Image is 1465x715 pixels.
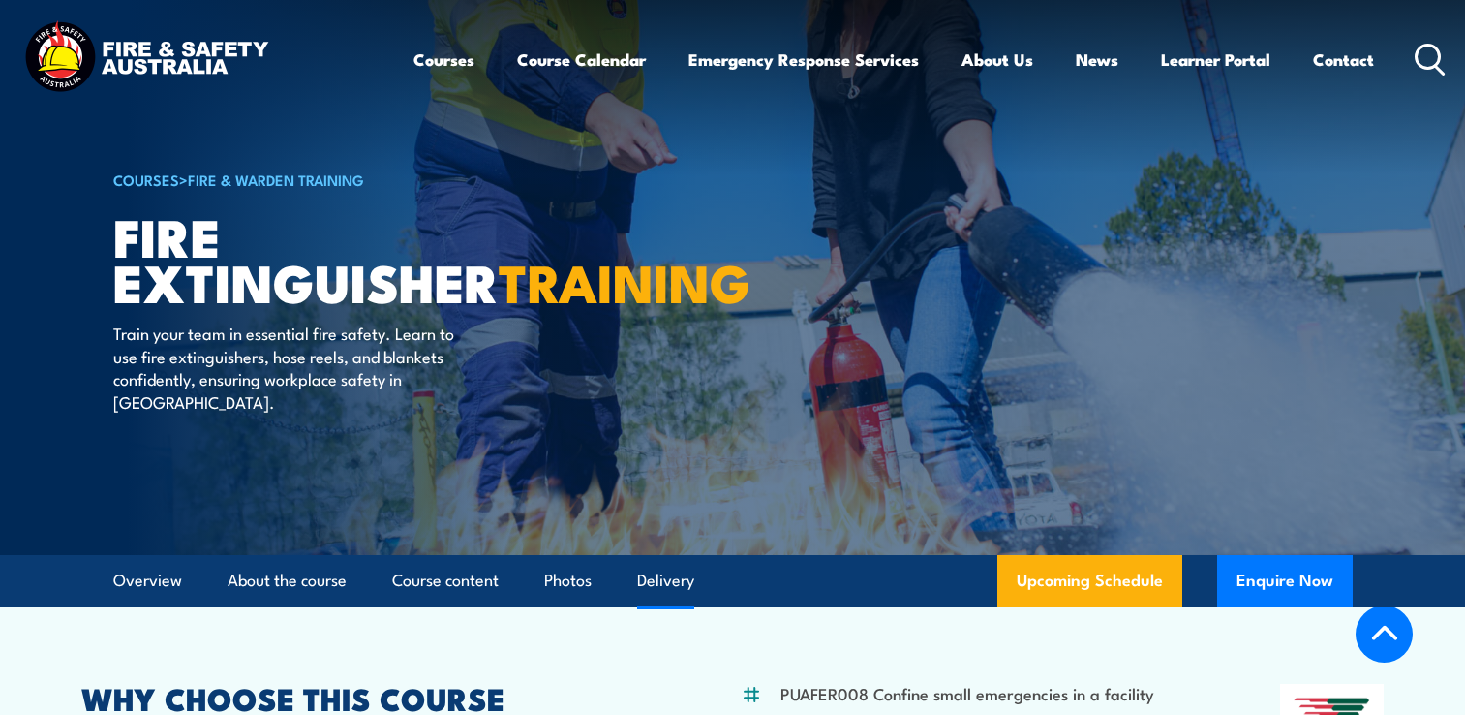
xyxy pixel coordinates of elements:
[113,168,592,191] h6: >
[517,34,646,85] a: Course Calendar
[1076,34,1118,85] a: News
[780,682,1154,704] li: PUAFER008 Confine small emergencies in a facility
[228,555,347,606] a: About the course
[392,555,499,606] a: Course content
[1161,34,1270,85] a: Learner Portal
[544,555,592,606] a: Photos
[188,169,364,190] a: Fire & Warden Training
[961,34,1033,85] a: About Us
[113,322,467,413] p: Train your team in essential fire safety. Learn to use fire extinguishers, hose reels, and blanke...
[1217,555,1353,607] button: Enquire Now
[688,34,919,85] a: Emergency Response Services
[637,555,694,606] a: Delivery
[1313,34,1374,85] a: Contact
[499,240,750,321] strong: TRAINING
[113,213,592,303] h1: Fire Extinguisher
[413,34,474,85] a: Courses
[113,555,182,606] a: Overview
[997,555,1182,607] a: Upcoming Schedule
[113,169,179,190] a: COURSES
[81,684,647,711] h2: WHY CHOOSE THIS COURSE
